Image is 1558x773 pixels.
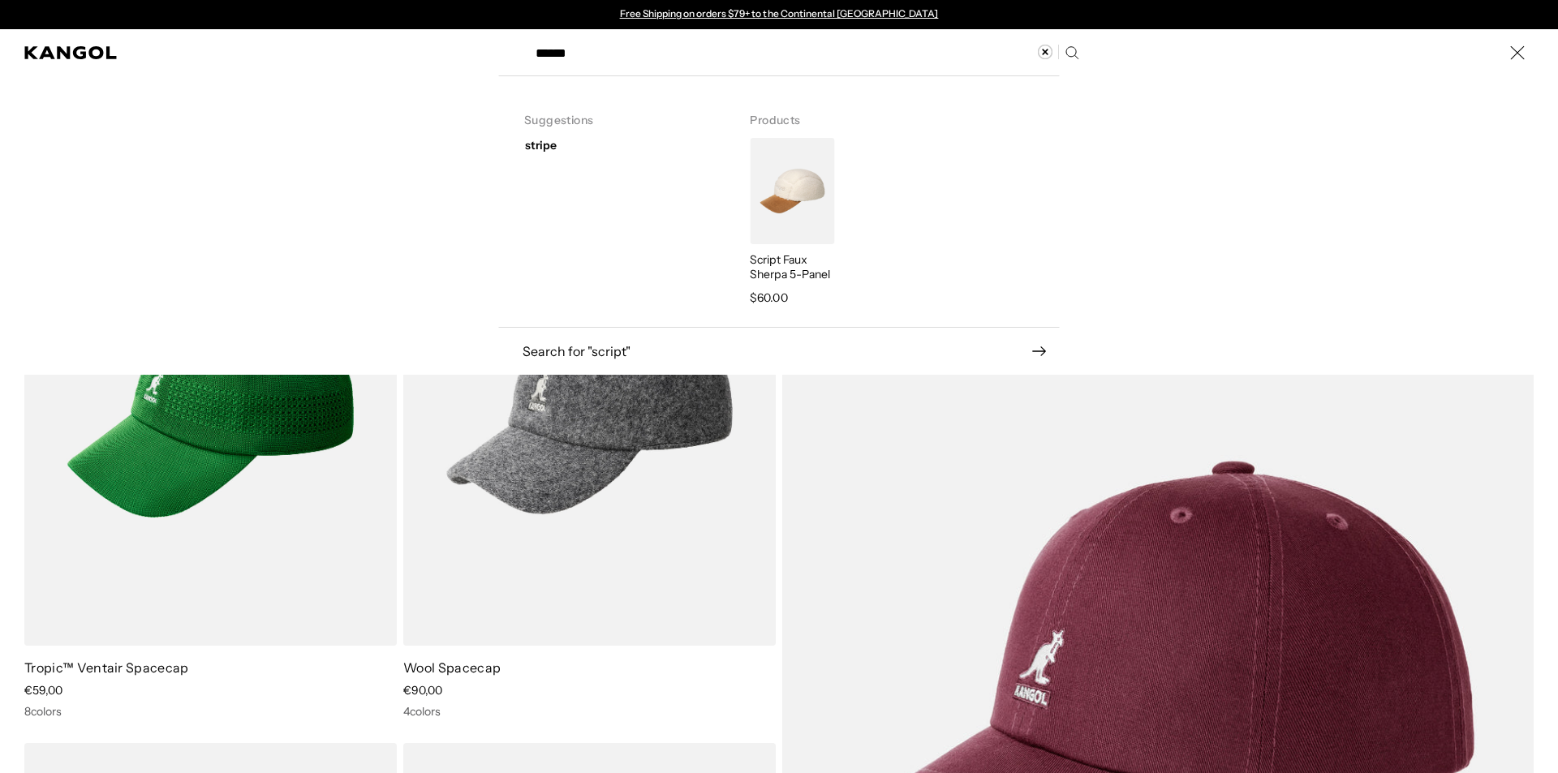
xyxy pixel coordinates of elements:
[24,46,118,59] a: Kangol
[612,8,946,21] div: Announcement
[750,252,834,281] p: Script Faux Sherpa 5-Panel
[1065,45,1079,60] button: Search here
[1501,37,1534,69] button: Close
[750,92,1033,138] h3: Products
[612,8,946,21] slideshow-component: Announcement bar
[620,7,939,19] a: Free Shipping on orders $79+ to the Continental [GEOGRAPHIC_DATA]
[498,344,1059,359] button: Search for "script"
[750,288,787,307] span: $60.00
[612,8,946,21] div: 1 of 2
[523,345,1031,358] span: Search for " script "
[524,92,698,138] h3: Suggestions
[1038,45,1059,59] button: Clear search term
[525,138,557,152] strong: stripe
[750,138,834,244] img: Script Faux Sherpa 5-Panel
